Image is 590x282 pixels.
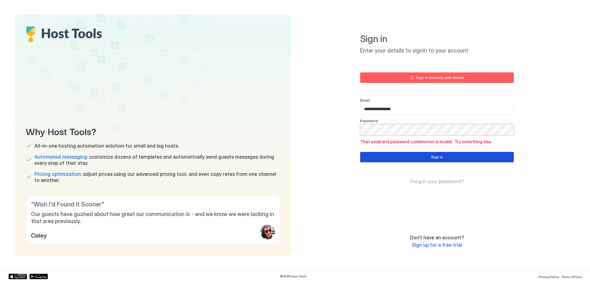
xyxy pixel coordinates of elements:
[34,154,280,166] span: customize dozens of templates and automatically send guests messages during every step of their s...
[9,274,27,279] a: App Store
[360,152,514,162] button: Sign in
[410,234,464,241] span: Don't have an account?
[31,201,275,208] span: " Wish I'd Found It Sooner "
[360,118,378,123] span: Password
[31,211,275,225] span: Our guests have gushed about how great our communication is - and we know we were lacking in that...
[360,47,514,54] span: Enter your details to signin to your account
[34,154,88,160] span: Automated messaging:
[416,75,464,80] div: Sign in instantly with Airbnb
[360,139,514,145] span: That email and password combination is invalid. Try something else.
[280,274,307,278] span: © 2025 Host Tools
[34,171,280,183] span: adjust prices using our advanced pricing tool, and even copy rates from one channel to another.
[360,72,514,83] button: Sign in instantly with Airbnb
[410,178,464,185] a: Forgot your password?
[6,261,21,276] iframe: Intercom live chat
[561,273,581,280] a: Terms Of Use
[29,274,48,279] a: Google Play Store
[34,143,179,149] span: All-in-one hosting automation solution for small and big hosts.
[360,33,514,45] span: Sign in
[31,230,47,239] span: Caley
[412,242,462,248] span: Sign up for a free trial
[561,275,581,279] span: Terms Of Use
[360,125,513,135] input: Input Field
[539,275,559,279] span: Privacy Policy
[431,154,443,160] div: Sign in
[26,124,280,138] span: Why Host Tools?
[360,104,513,114] input: Input Field
[360,98,370,102] span: Email
[34,171,82,177] span: Pricing optimization:
[539,273,559,280] a: Privacy Policy
[260,225,275,239] div: profile
[412,242,462,248] a: Sign up for a free trial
